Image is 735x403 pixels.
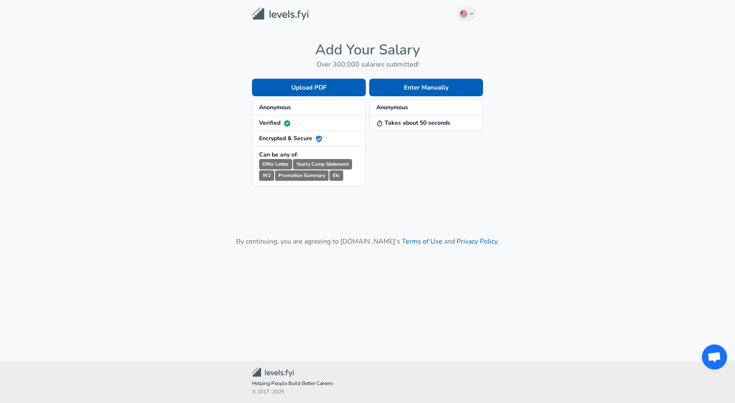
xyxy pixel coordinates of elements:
strong: Verified [259,119,290,127]
strong: Anonymous [376,103,408,111]
button: Enter Manually [369,79,483,96]
img: Levels.fyi Community [252,367,294,377]
small: Promotion Summary [275,170,329,181]
span: Helping People Build Better Careers [252,380,483,388]
strong: Can be any of: [259,151,298,159]
button: English (US) [457,7,477,21]
small: Etc [329,170,343,181]
span: © 2017 - 2025 [252,388,483,396]
div: Open chat [702,344,727,370]
small: W2 [259,170,274,181]
small: Yearly Comp Statement [293,159,352,169]
strong: Anonymous [259,103,291,111]
strong: Takes about 50 seconds [376,119,450,127]
h6: Over 300,000 salaries submitted! [252,59,483,70]
a: Privacy Policy [457,237,497,246]
a: Terms of Use [402,237,442,246]
h4: Add Your Salary [252,41,483,59]
img: Levels.fyi [252,8,308,21]
img: English (US) [460,10,467,17]
small: Offer Letter [259,159,292,169]
button: Upload PDF [252,79,366,96]
strong: Encrypted & Secure [259,134,322,142]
